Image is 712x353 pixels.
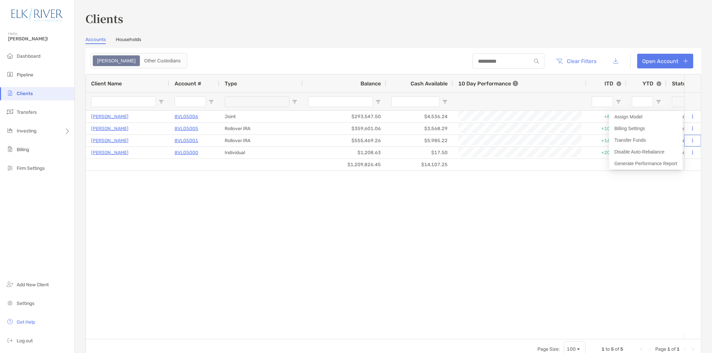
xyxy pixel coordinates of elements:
[677,346,680,352] span: 1
[303,135,386,146] div: $555,469.26
[627,111,667,122] div: +6.23%
[17,109,37,115] span: Transfers
[643,80,661,87] div: YTD
[411,80,448,87] span: Cash Available
[93,56,139,65] div: Zoe
[6,299,14,307] img: settings icon
[361,80,381,87] span: Balance
[656,99,661,104] button: Open Filter Menu
[175,124,198,133] a: 8VL05005
[616,99,621,104] button: Open Filter Menu
[17,147,29,152] span: Billing
[6,164,14,172] img: firm-settings icon
[386,135,453,146] div: $5,985.22
[91,148,129,157] p: [PERSON_NAME]
[672,80,689,87] span: Status
[534,59,539,64] img: input icon
[91,96,156,107] input: Client Name Filter Input
[175,80,201,87] span: Account #
[159,99,164,104] button: Open Filter Menu
[91,112,129,121] a: [PERSON_NAME]
[615,346,619,352] span: of
[175,112,198,121] a: 8VL05006
[17,165,45,171] span: Firm Settings
[85,37,106,44] a: Accounts
[586,123,627,134] div: +10.58%
[292,99,297,104] button: Open Filter Menu
[586,135,627,146] div: +16.61%
[671,346,676,352] span: of
[537,346,560,352] div: Page Size:
[611,346,614,352] span: 5
[303,159,386,170] div: $1,209,826.45
[209,99,214,104] button: Open Filter Menu
[8,36,70,42] span: [PERSON_NAME]!
[225,80,237,87] span: Type
[386,159,453,170] div: $14,107.25
[303,123,386,134] div: $359,601.06
[605,80,621,87] div: ITD
[303,111,386,122] div: $293,547.50
[17,91,33,96] span: Clients
[609,123,683,134] button: Billing Settings
[219,135,303,146] div: Rollover IRA
[606,346,610,352] span: to
[17,301,34,306] span: Settings
[17,72,33,78] span: Pipeline
[6,52,14,60] img: dashboard icon
[17,53,40,59] span: Dashboard
[609,158,683,169] button: Generate Performance Report
[17,282,49,288] span: Add New Client
[609,134,683,146] button: Transfer Funds
[141,56,184,65] div: Other Custodians
[17,338,33,344] span: Log out
[6,336,14,344] img: logout icon
[6,89,14,97] img: clients icon
[602,346,605,352] span: 1
[6,318,14,326] img: get-help icon
[8,3,66,27] img: Zoe Logo
[91,124,129,133] a: [PERSON_NAME]
[303,147,386,158] div: $1,208.63
[667,346,670,352] span: 1
[6,108,14,116] img: transfers icon
[175,96,206,107] input: Account # Filter Input
[567,346,576,352] div: 100
[586,111,627,122] div: +8.90%
[376,99,381,104] button: Open Filter Menu
[17,319,35,325] span: Get Help
[620,346,623,352] span: 5
[219,111,303,122] div: Joint
[386,111,453,122] div: $4,536.24
[6,126,14,134] img: investing icon
[219,123,303,134] div: Rollover IRA
[116,37,141,44] a: Households
[690,347,696,352] div: Last Page
[609,146,683,158] button: Disable Auto-Rebalance
[632,96,653,107] input: YTD Filter Input
[85,11,701,26] h3: Clients
[6,145,14,153] img: billing icon
[6,280,14,288] img: add_new_client icon
[458,74,518,92] div: 10 Day Performance
[442,99,448,104] button: Open Filter Menu
[639,347,645,352] div: First Page
[175,148,198,157] a: 8VL05000
[219,147,303,158] div: Individual
[175,136,198,145] a: 8VL05001
[655,346,666,352] span: Page
[91,136,129,145] a: [PERSON_NAME]
[386,147,453,158] div: $17.50
[682,347,688,352] div: Next Page
[386,123,453,134] div: $3,568.29
[6,70,14,78] img: pipeline icon
[647,347,653,352] div: Previous Page
[392,96,440,107] input: Cash Available Filter Input
[17,128,36,134] span: Investing
[586,147,627,158] div: +20.90%
[551,54,602,68] button: Clear Filters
